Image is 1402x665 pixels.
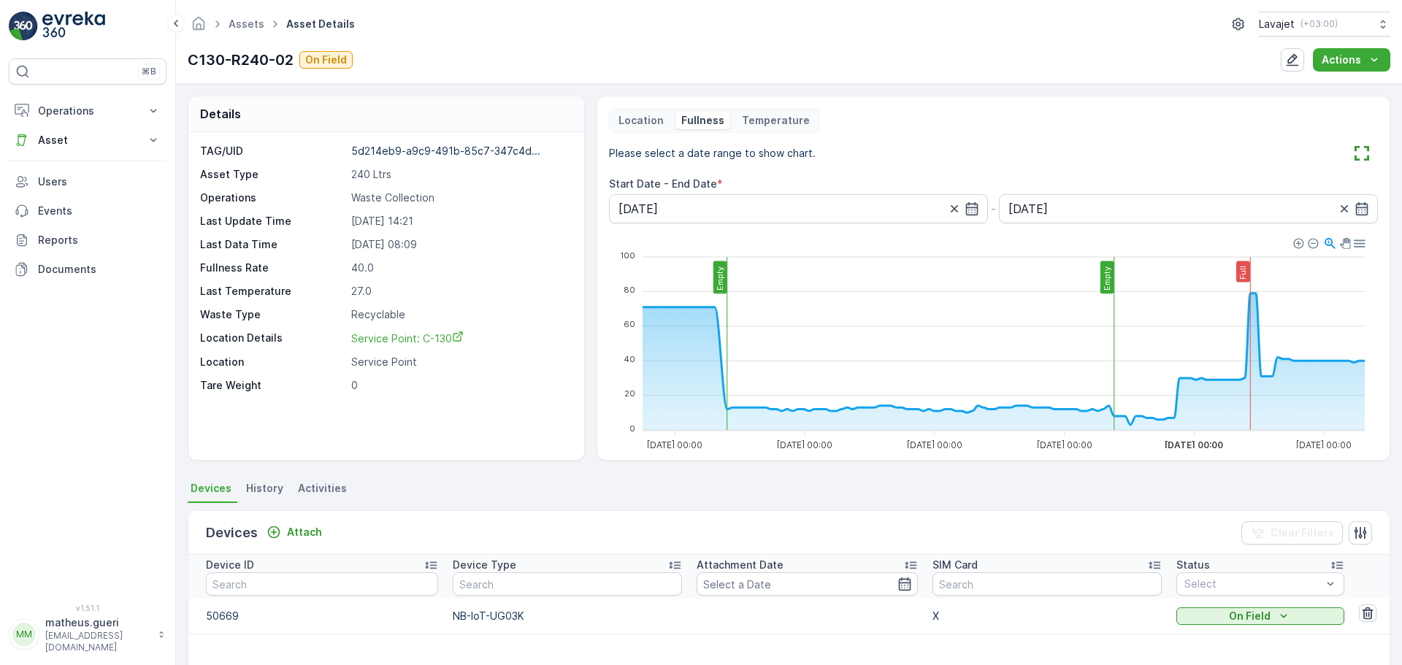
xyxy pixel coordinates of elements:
[453,572,682,596] input: Search
[351,332,464,345] span: Service Point: C-130
[200,307,345,322] p: Waste Type
[624,388,635,399] tspan: 20
[609,146,816,161] p: Please select a date range to show chart.
[38,133,137,147] p: Asset
[351,284,569,299] p: 27.0
[200,284,345,299] p: Last Temperature
[191,21,207,34] a: Homepage
[200,331,345,346] p: Location Details
[351,145,540,157] p: 5d214eb9-a9c9-491b-85c7-347c4d...
[45,630,150,653] p: [EMAIL_ADDRESS][DOMAIN_NAME]
[777,439,832,450] tspan: [DATE] 00:00
[229,18,264,30] a: Assets
[618,113,664,128] p: Location
[9,226,166,255] a: Reports
[697,572,918,596] input: Select a Date
[200,237,345,252] p: Last Data Time
[200,191,345,205] p: Operations
[1322,53,1361,67] p: Actions
[620,250,635,261] tspan: 100
[200,261,345,275] p: Fullness Rate
[283,17,358,31] span: Asset Details
[1271,526,1334,540] p: Clear Filters
[298,481,347,496] span: Activities
[453,609,682,623] p: NB-IoT-UG03K
[991,200,996,218] p: -
[624,354,635,364] tspan: 40
[38,204,161,218] p: Events
[351,237,569,252] p: [DATE] 08:09
[906,439,962,450] tspan: [DATE] 00:00
[246,481,283,496] span: History
[188,49,294,71] p: C130-R240-02
[1352,237,1364,249] div: Menu
[200,214,345,228] p: Last Update Time
[1259,12,1390,36] button: Lavajet(+03:00)
[9,167,166,196] a: Users
[261,523,328,541] button: Attach
[287,525,322,539] p: Attach
[206,609,438,623] p: 50669
[45,615,150,630] p: matheus.gueri
[351,307,569,322] p: Recyclable
[1296,439,1352,450] tspan: [DATE] 00:00
[681,113,724,128] p: Fullness
[12,623,36,646] div: MM
[38,174,161,189] p: Users
[9,96,166,126] button: Operations
[932,572,1162,596] input: Search
[9,255,166,284] a: Documents
[351,167,569,182] p: 240 Ltrs
[1292,237,1303,247] div: Zoom In
[191,481,231,496] span: Devices
[38,262,161,277] p: Documents
[609,194,988,223] input: dd/mm/yyyy
[1259,17,1295,31] p: Lavajet
[742,113,810,128] p: Temperature
[200,167,345,182] p: Asset Type
[624,285,635,295] tspan: 80
[200,355,345,369] p: Location
[9,126,166,155] button: Asset
[142,66,156,77] p: ⌘B
[932,609,1162,623] p: X
[999,194,1378,223] input: dd/mm/yyyy
[1322,237,1335,249] div: Selection Zoom
[9,604,166,612] span: v 1.51.1
[351,191,569,205] p: Waste Collection
[42,12,105,41] img: logo_light-DOdMpM7g.png
[1301,18,1338,30] p: ( +03:00 )
[629,423,635,434] tspan: 0
[38,233,161,247] p: Reports
[38,104,137,118] p: Operations
[647,439,702,450] tspan: [DATE] 00:00
[624,319,635,329] tspan: 60
[9,615,166,653] button: MMmatheus.gueri[EMAIL_ADDRESS][DOMAIN_NAME]
[351,378,569,393] p: 0
[200,144,345,158] p: TAG/UID
[351,214,569,228] p: [DATE] 14:21
[1176,558,1210,572] p: Status
[609,177,717,190] label: Start Date - End Date
[453,558,516,572] p: Device Type
[9,12,38,41] img: logo
[351,355,569,369] p: Service Point
[1165,439,1223,450] tspan: [DATE] 00:00
[206,523,258,543] p: Devices
[1313,48,1390,72] button: Actions
[1307,237,1317,247] div: Zoom Out
[351,331,569,346] a: Service Point: C-130
[200,105,241,123] p: Details
[206,572,438,596] input: Search
[1184,577,1321,591] p: Select
[351,261,569,275] p: 40.0
[305,53,347,67] p: On Field
[200,378,345,393] p: Tare Weight
[1241,521,1343,545] button: Clear Filters
[932,558,978,572] p: SIM Card
[1036,439,1092,450] tspan: [DATE] 00:00
[697,558,784,572] p: Attachment Date
[299,51,353,69] button: On Field
[1339,238,1348,247] div: Panning
[206,558,254,572] p: Device ID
